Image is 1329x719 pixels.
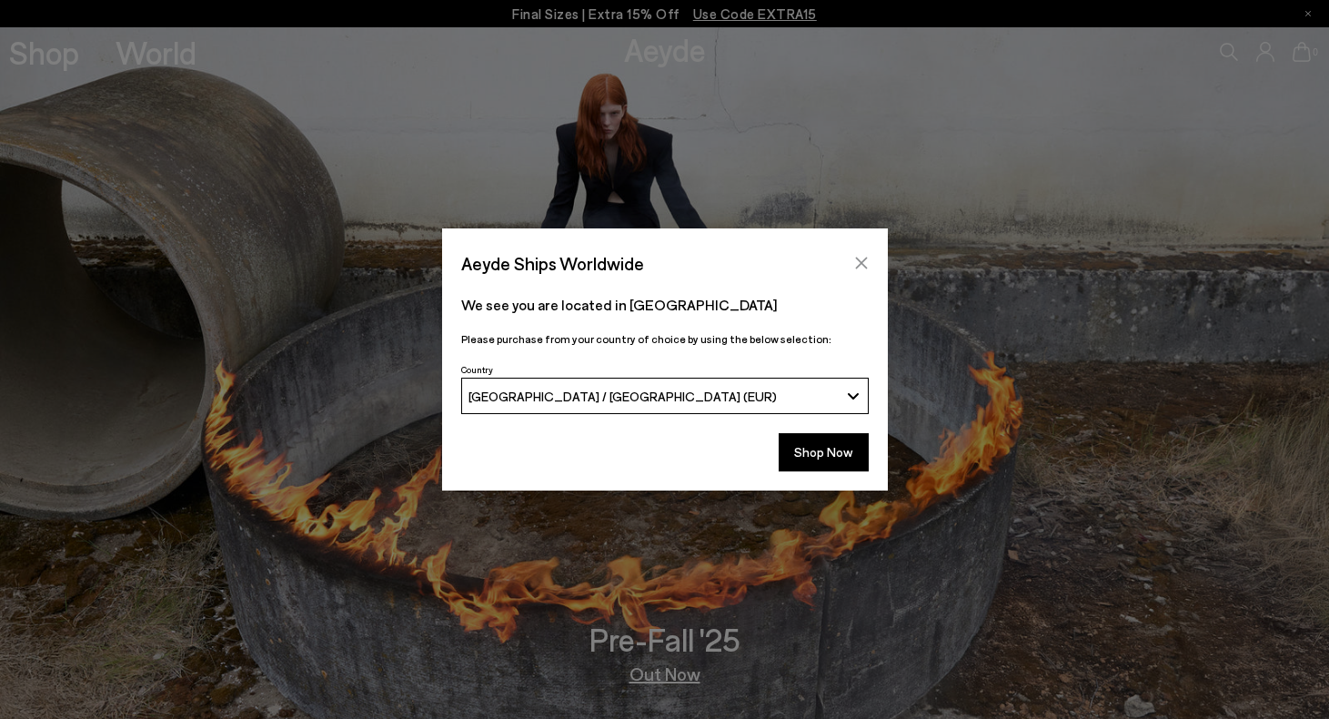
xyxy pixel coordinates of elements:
[461,294,869,316] p: We see you are located in [GEOGRAPHIC_DATA]
[468,389,777,404] span: [GEOGRAPHIC_DATA] / [GEOGRAPHIC_DATA] (EUR)
[461,330,869,348] p: Please purchase from your country of choice by using the below selection:
[779,433,869,471] button: Shop Now
[461,248,644,279] span: Aeyde Ships Worldwide
[461,364,493,375] span: Country
[848,249,875,277] button: Close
